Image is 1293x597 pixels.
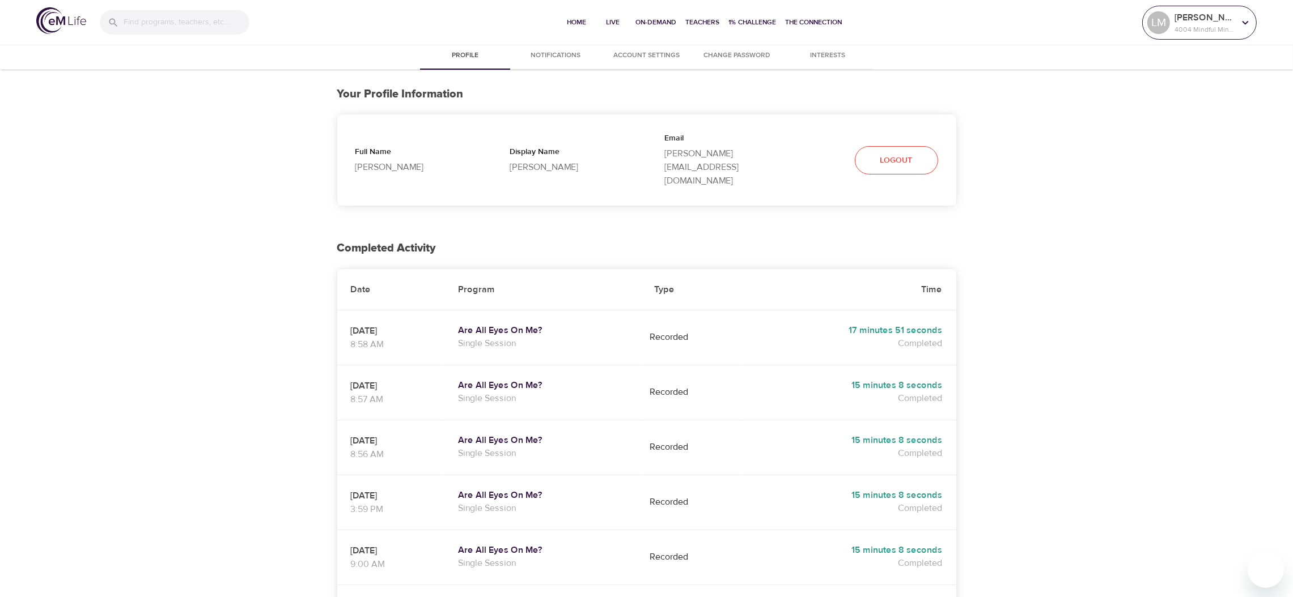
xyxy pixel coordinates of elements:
span: Home [563,16,591,28]
td: Recorded [641,530,740,585]
h5: 15 minutes 8 seconds [754,379,943,391]
th: Time [740,269,956,310]
td: Recorded [641,365,740,420]
input: Find programs, teachers, etc... [124,10,249,35]
p: Single Session [458,446,627,460]
p: 4004 Mindful Minutes [1175,24,1235,35]
img: logo [36,7,86,34]
div: LM [1147,11,1170,34]
p: 8:58 AM [351,338,431,351]
p: 9:00 AM [351,557,431,571]
span: Interests [790,50,867,62]
p: Completed [754,391,943,405]
p: Full Name [355,146,474,160]
span: On-Demand [636,16,677,28]
p: [DATE] [351,434,431,447]
span: Live [600,16,627,28]
a: Are All Eyes On Me? [458,434,627,446]
p: [DATE] [351,489,431,502]
p: [PERSON_NAME][EMAIL_ADDRESS][DOMAIN_NAME] [665,147,783,187]
span: Account Settings [608,50,685,62]
p: Single Session [458,501,627,515]
p: 8:57 AM [351,393,431,406]
span: The Connection [786,16,842,28]
p: [DATE] [351,379,431,393]
h5: 17 minutes 51 seconds [754,325,943,336]
p: Single Session [458,391,627,405]
span: Logout [880,153,913,168]
p: Single Session [458,336,627,350]
span: Change Password [699,50,776,62]
p: Completed [754,336,943,350]
p: 8:56 AM [351,447,431,461]
p: [DATE] [351,324,431,338]
th: Date [337,269,445,310]
h5: 15 minutes 8 seconds [754,489,943,501]
a: Are All Eyes On Me? [458,489,627,501]
a: Are All Eyes On Me? [458,379,627,391]
iframe: Button to launch messaging window [1248,552,1284,588]
span: Teachers [686,16,720,28]
p: Completed [754,501,943,515]
h5: 15 minutes 8 seconds [754,544,943,556]
a: Are All Eyes On Me? [458,544,627,556]
td: Recorded [641,310,740,365]
td: Recorded [641,475,740,530]
p: [PERSON_NAME] [355,160,474,174]
p: [DATE] [351,544,431,557]
p: Email [665,133,783,147]
p: Single Session [458,556,627,570]
p: Completed [754,446,943,460]
button: Logout [855,146,938,175]
span: Notifications [518,50,595,62]
p: Display Name [510,146,629,160]
h5: 15 minutes 8 seconds [754,434,943,446]
p: Completed [754,556,943,570]
td: Recorded [641,420,740,475]
th: Type [641,269,740,310]
span: Profile [427,50,504,62]
a: Are All Eyes On Me? [458,325,627,336]
h2: Completed Activity [337,242,956,255]
span: 1% Challenge [729,16,777,28]
th: Program [444,269,641,310]
p: 3:59 PM [351,502,431,516]
h3: Your Profile Information [337,88,956,101]
p: [PERSON_NAME] [510,160,629,174]
p: [PERSON_NAME] [1175,11,1235,24]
